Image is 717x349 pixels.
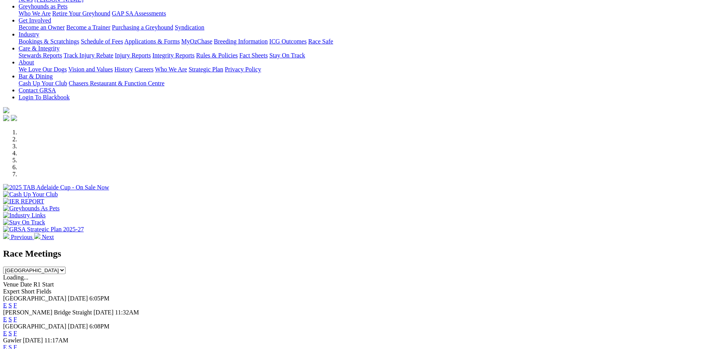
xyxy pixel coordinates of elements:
div: Greyhounds as Pets [19,10,714,17]
a: Greyhounds as Pets [19,3,67,10]
a: Rules & Policies [196,52,238,59]
span: [DATE] [68,295,88,302]
div: About [19,66,714,73]
img: chevron-right-pager-white.svg [34,233,40,239]
span: 11:17AM [45,337,69,344]
img: Cash Up Your Club [3,191,58,198]
a: Retire Your Greyhound [52,10,110,17]
span: [DATE] [93,309,114,316]
a: S [9,302,12,309]
div: Bar & Dining [19,80,714,87]
a: Fact Sheets [240,52,268,59]
a: Purchasing a Greyhound [112,24,173,31]
span: [GEOGRAPHIC_DATA] [3,295,66,302]
a: S [9,316,12,323]
img: Greyhounds As Pets [3,205,60,212]
a: Applications & Forms [124,38,180,45]
a: F [14,316,17,323]
img: Stay On Track [3,219,45,226]
span: Venue [3,281,19,288]
a: Industry [19,31,39,38]
img: IER REPORT [3,198,44,205]
span: Short [21,288,35,295]
img: 2025 TAB Adelaide Cup - On Sale Now [3,184,109,191]
a: ICG Outcomes [269,38,307,45]
h2: Race Meetings [3,248,714,259]
div: Care & Integrity [19,52,714,59]
a: Cash Up Your Club [19,80,67,87]
a: Schedule of Fees [81,38,123,45]
a: Stay On Track [269,52,305,59]
span: 11:32AM [115,309,139,316]
span: 6:05PM [90,295,110,302]
a: E [3,302,7,309]
a: Syndication [175,24,204,31]
span: R1 Start [33,281,54,288]
a: MyOzChase [181,38,212,45]
a: Bookings & Scratchings [19,38,79,45]
img: chevron-left-pager-white.svg [3,233,9,239]
a: Contact GRSA [19,87,56,94]
a: Get Involved [19,17,51,24]
a: S [9,330,12,337]
a: Care & Integrity [19,45,60,52]
a: Breeding Information [214,38,268,45]
a: Integrity Reports [152,52,195,59]
a: E [3,316,7,323]
a: History [114,66,133,73]
span: 6:08PM [90,323,110,330]
a: Become an Owner [19,24,65,31]
a: Stewards Reports [19,52,62,59]
img: facebook.svg [3,115,9,121]
a: Login To Blackbook [19,94,70,101]
a: Who We Are [155,66,187,73]
a: Race Safe [308,38,333,45]
span: Previous [11,234,33,240]
span: [DATE] [68,323,88,330]
a: F [14,302,17,309]
span: Date [20,281,32,288]
span: Gawler [3,337,21,344]
a: We Love Our Dogs [19,66,67,73]
a: Become a Trainer [66,24,110,31]
img: GRSA Strategic Plan 2025-27 [3,226,84,233]
span: [GEOGRAPHIC_DATA] [3,323,66,330]
a: Next [34,234,54,240]
a: About [19,59,34,66]
span: [DATE] [23,337,43,344]
a: GAP SA Assessments [112,10,166,17]
span: Loading... [3,274,28,281]
a: Injury Reports [115,52,151,59]
span: Fields [36,288,51,295]
span: Next [42,234,54,240]
img: logo-grsa-white.png [3,107,9,113]
span: [PERSON_NAME] Bridge Straight [3,309,92,316]
a: Strategic Plan [189,66,223,73]
a: F [14,330,17,337]
img: twitter.svg [11,115,17,121]
a: Privacy Policy [225,66,261,73]
a: Who We Are [19,10,51,17]
a: Vision and Values [68,66,113,73]
a: Careers [134,66,153,73]
a: Previous [3,234,34,240]
a: Bar & Dining [19,73,53,80]
div: Industry [19,38,714,45]
img: Industry Links [3,212,46,219]
a: E [3,330,7,337]
span: Expert [3,288,20,295]
a: Track Injury Rebate [64,52,113,59]
div: Get Involved [19,24,714,31]
a: Chasers Restaurant & Function Centre [69,80,164,87]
